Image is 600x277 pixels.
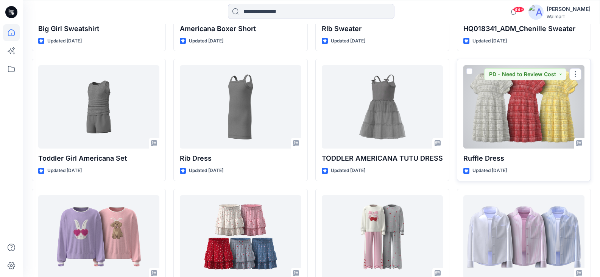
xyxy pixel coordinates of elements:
p: Big Girl Sweatshirt [38,23,159,34]
img: avatar [528,5,544,20]
p: Updated [DATE] [472,167,507,175]
p: Updated [DATE] [189,37,223,45]
p: HQ018341_ADM_Chenille Sweater [463,23,584,34]
div: [PERSON_NAME] [547,5,591,14]
a: TODDLER AMERICANA TUTU DRESS [322,65,443,149]
p: Updated [DATE] [331,37,365,45]
p: Updated [DATE] [472,37,507,45]
p: RIb Sweater [322,23,443,34]
a: Ruffle Dress [463,65,584,149]
a: Toddler Girl Americana Set [38,65,159,149]
p: Ruffle Dress [463,153,584,164]
p: Rib Dress [180,153,301,164]
p: Americana Boxer Short [180,23,301,34]
p: Updated [DATE] [47,167,82,175]
p: Updated [DATE] [331,167,365,175]
a: Rib Dress [180,65,301,149]
div: Walmart [547,14,591,19]
p: Updated [DATE] [189,167,223,175]
p: Updated [DATE] [47,37,82,45]
span: 99+ [513,6,524,13]
p: TODDLER AMERICANA TUTU DRESS [322,153,443,164]
p: Toddler Girl Americana Set [38,153,159,164]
